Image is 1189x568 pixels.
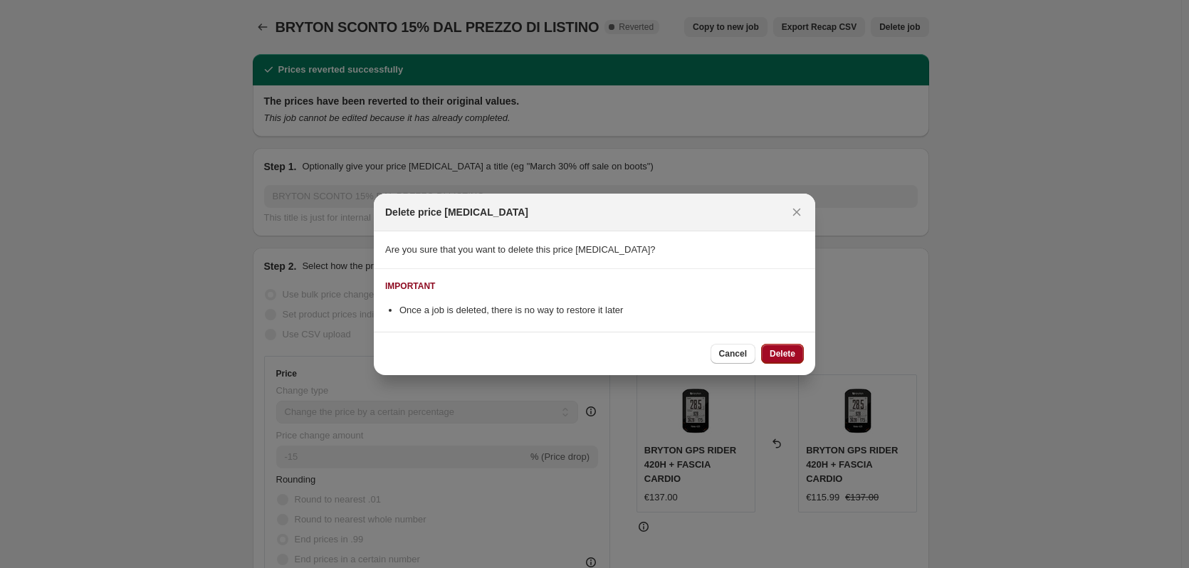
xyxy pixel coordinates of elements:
li: Once a job is deleted, there is no way to restore it later [399,303,804,317]
button: Delete [761,344,804,364]
button: Cancel [711,344,755,364]
span: Delete [770,348,795,359]
button: Close [787,202,807,222]
h2: Delete price [MEDICAL_DATA] [385,205,528,219]
div: IMPORTANT [385,280,435,292]
span: Are you sure that you want to delete this price [MEDICAL_DATA]? [385,244,656,255]
span: Cancel [719,348,747,359]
